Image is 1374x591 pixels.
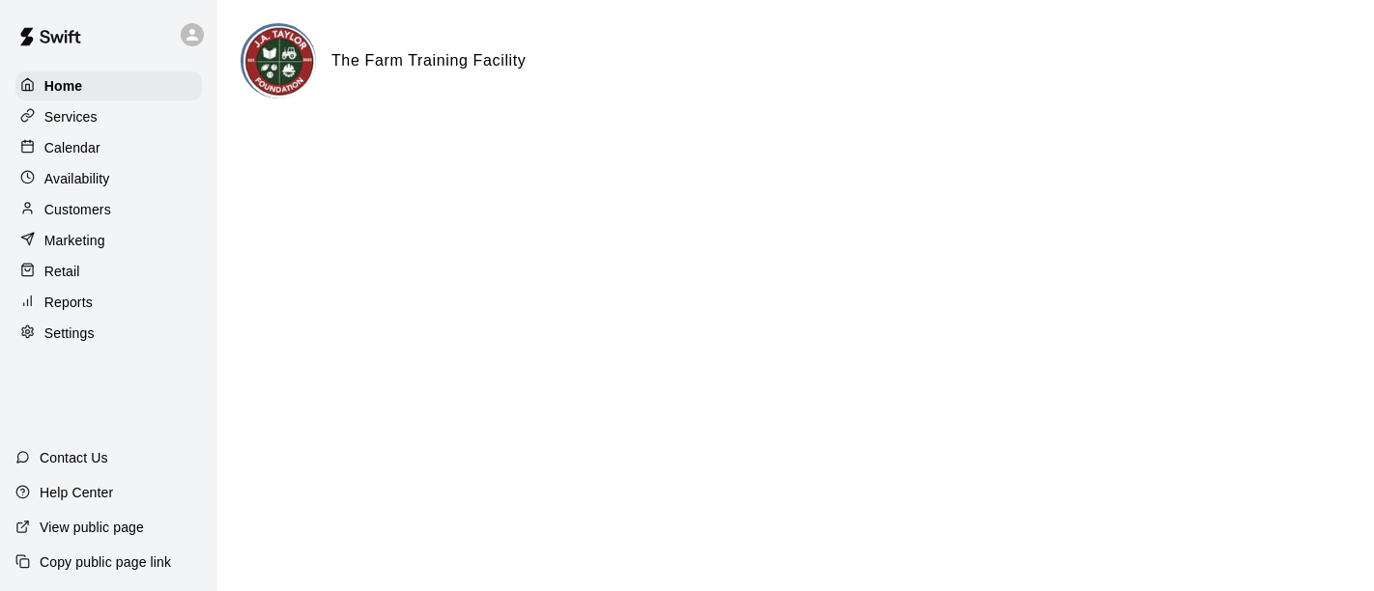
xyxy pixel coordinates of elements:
p: Availability [44,169,110,188]
p: Customers [44,200,111,219]
a: Marketing [15,226,202,255]
a: Services [15,102,202,131]
a: Customers [15,195,202,224]
p: Marketing [44,231,105,250]
p: Home [44,76,83,96]
img: The Farm Training Facility logo [243,26,316,98]
a: Retail [15,257,202,286]
p: Help Center [40,483,113,502]
a: Calendar [15,133,202,162]
p: View public page [40,518,144,537]
p: Contact Us [40,448,108,467]
a: Settings [15,319,202,348]
h6: The Farm Training Facility [331,48,527,73]
p: Calendar [44,138,100,157]
p: Retail [44,262,80,281]
p: Services [44,107,98,127]
p: Copy public page link [40,552,171,572]
a: Reports [15,288,202,317]
p: Settings [44,324,95,343]
a: Availability [15,164,202,193]
p: Reports [44,293,93,312]
a: Home [15,71,202,100]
